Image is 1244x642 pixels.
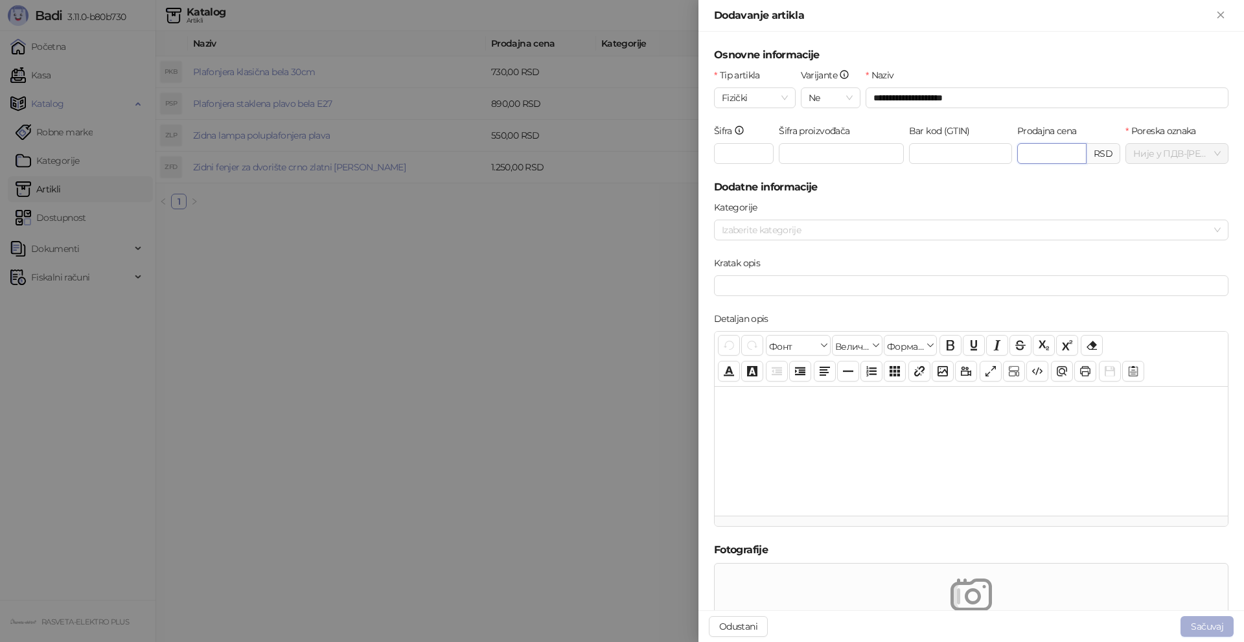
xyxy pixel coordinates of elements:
[1056,335,1078,356] button: Експонент
[714,200,765,214] label: Kategorije
[1125,124,1204,138] label: Poreska oznaka
[955,361,977,382] button: Видео
[789,361,811,382] button: Увлачење
[766,361,788,382] button: Извлачење
[718,361,740,382] button: Боја текста
[1213,8,1228,23] button: Zatvori
[722,88,788,108] span: Fizički
[714,312,776,326] label: Detaljan opis
[714,256,768,270] label: Kratak opis
[714,275,1228,296] input: Kratak opis
[1026,361,1048,382] button: Приказ кода
[909,143,1012,164] input: Bar kod (GTIN)
[814,361,836,382] button: Поравнање
[714,542,1228,558] h5: Fotografije
[714,179,1228,195] h5: Dodatne informacije
[741,335,763,356] button: Понови
[709,616,768,637] button: Odustani
[1003,361,1025,382] button: Прикажи блокове
[714,68,768,82] label: Tip artikla
[1009,335,1031,356] button: Прецртано
[950,574,992,615] img: empty
[837,361,859,382] button: Хоризонтална линија
[1181,616,1234,637] button: Sačuvaj
[1017,124,1085,138] label: Prodajna cena
[1087,143,1120,164] div: RSD
[1081,335,1103,356] button: Уклони формат
[1074,361,1096,382] button: Штампај
[884,361,906,382] button: Табела
[986,335,1008,356] button: Искошено
[980,361,1002,382] button: Приказ преко целог екрана
[908,361,930,382] button: Веза
[866,68,902,82] label: Naziv
[939,335,962,356] button: Подебљано
[932,361,954,382] button: Слика
[779,143,904,164] input: Šifra proizvođača
[1133,144,1221,163] span: Није у ПДВ - [PERSON_NAME] ( 0,00 %)
[766,335,831,356] button: Фонт
[884,335,937,356] button: Формати
[714,124,753,138] label: Šifra
[714,8,1213,23] div: Dodavanje artikla
[909,124,978,138] label: Bar kod (GTIN)
[718,335,740,356] button: Поврати
[741,361,763,382] button: Боја позадине
[1099,361,1121,382] button: Сачувај
[1033,335,1055,356] button: Индексирано
[1122,361,1144,382] button: Шаблон
[779,124,858,138] label: Šifra proizvođača
[963,335,985,356] button: Подвучено
[832,335,882,356] button: Величина
[714,47,1228,63] h5: Osnovne informacije
[1051,361,1073,382] button: Преглед
[866,87,1228,108] input: Naziv
[809,88,853,108] span: Ne
[801,68,858,82] label: Varijante
[860,361,882,382] button: Листа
